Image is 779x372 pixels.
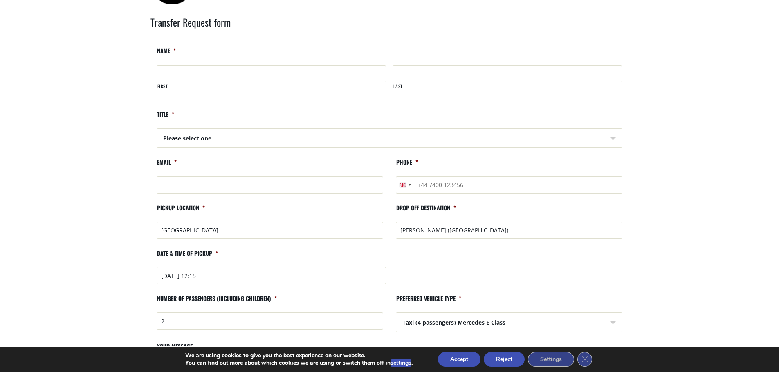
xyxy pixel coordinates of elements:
[396,176,622,194] input: +44 7400 123456
[484,352,525,367] button: Reject
[396,295,461,309] label: Preferred vehicle type
[157,295,277,309] label: Number of passengers (including children)
[157,249,218,264] label: Date & time of pickup
[157,83,386,96] label: First
[157,204,205,218] label: Pickup location
[150,15,629,40] h2: Transfer Request form
[396,204,456,218] label: Drop off destination
[185,359,413,367] p: You can find out more about which cookies we are using or switch them off in .
[396,177,413,193] button: Selected country
[577,352,592,367] button: Close GDPR Cookie Banner
[157,343,193,357] label: Your message
[157,111,174,125] label: Title
[438,352,480,367] button: Accept
[396,158,418,173] label: Phone
[393,83,622,96] label: Last
[157,47,176,61] label: Name
[528,352,574,367] button: Settings
[157,129,622,148] span: Please select one
[157,158,177,173] label: Email
[185,352,413,359] p: We are using cookies to give you the best experience on our website.
[396,313,622,332] span: Taxi (4 passengers) Mercedes E Class
[391,359,411,367] button: settings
